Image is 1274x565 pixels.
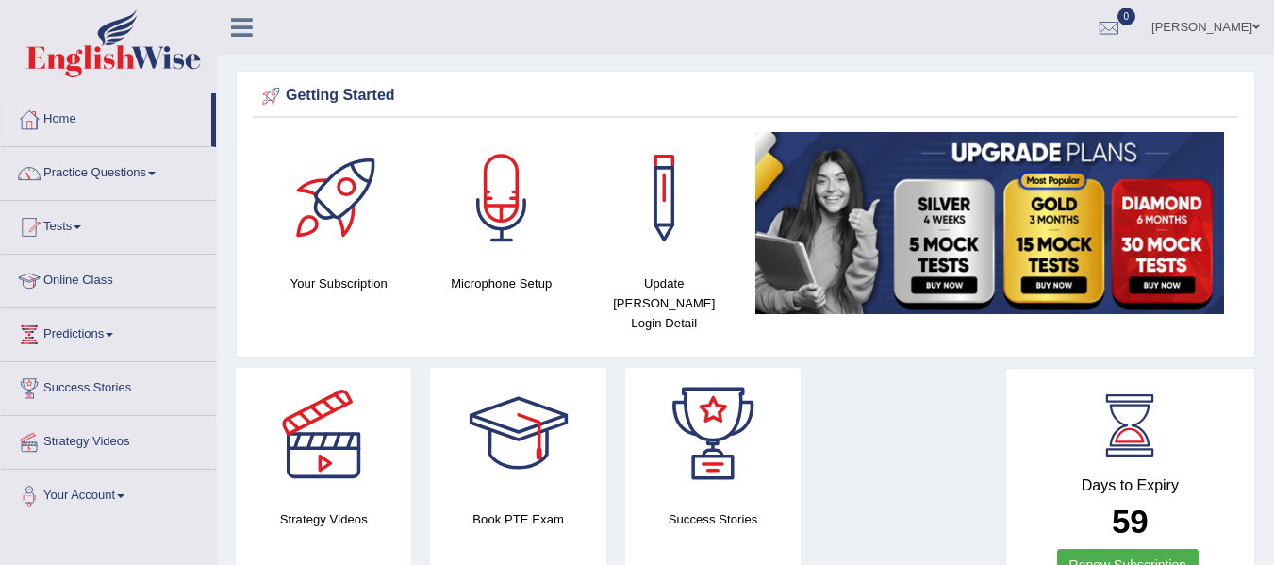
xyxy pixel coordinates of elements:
[1117,8,1136,25] span: 0
[430,274,574,293] h4: Microphone Setup
[592,274,736,333] h4: Update [PERSON_NAME] Login Detail
[257,82,1233,110] div: Getting Started
[267,274,411,293] h4: Your Subscription
[1,93,211,141] a: Home
[1,470,216,517] a: Your Account
[1,416,216,463] a: Strategy Videos
[1,308,216,356] a: Predictions
[1,201,216,248] a: Tests
[1,147,216,194] a: Practice Questions
[1,255,216,302] a: Online Class
[1027,477,1233,494] h4: Days to Expiry
[1112,503,1149,540] b: 59
[430,509,605,529] h4: Book PTE Exam
[236,509,411,529] h4: Strategy Videos
[755,132,1225,314] img: small5.jpg
[1,362,216,409] a: Success Stories
[625,509,801,529] h4: Success Stories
